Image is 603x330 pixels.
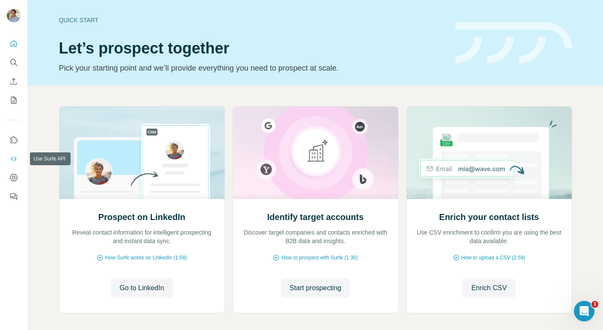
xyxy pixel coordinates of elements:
button: Start prospecting [281,279,350,297]
img: Prospect on LinkedIn [59,107,225,199]
p: Pick your starting point and we’ll provide everything you need to prospect at scale. [59,62,445,74]
span: How to upload a CSV (2:59) [461,254,525,262]
span: How Surfe works on LinkedIn (1:58) [105,254,187,262]
img: Identify target accounts [233,107,399,199]
p: Discover target companies and contacts enriched with B2B data and insights. [242,228,390,245]
iframe: Intercom live chat [574,301,594,321]
img: Avatar [7,9,21,22]
span: Start prospecting [290,283,341,293]
img: banner [455,22,572,64]
button: Go to LinkedIn [111,279,172,297]
img: Enrich your contact lists [406,107,572,199]
span: Go to LinkedIn [119,283,164,293]
p: Reveal contact information for intelligent prospecting and instant data sync. [68,228,216,245]
span: Enrich CSV [471,283,507,293]
div: Quick start [59,16,445,24]
span: 1 [591,301,598,308]
button: Search [7,55,21,70]
h2: Prospect on LinkedIn [98,211,185,223]
button: Feedback [7,189,21,204]
h1: Let’s prospect together [59,40,445,57]
h2: Enrich your contact lists [439,211,539,223]
button: Quick start [7,36,21,51]
button: Enrich CSV [7,74,21,89]
button: Dashboard [7,170,21,185]
button: My lists [7,92,21,108]
button: Use Surfe API [7,151,21,166]
h2: Identify target accounts [267,211,364,223]
span: How to prospect with Surfe (1:30) [281,254,358,262]
p: Use CSV enrichment to confirm you are using the best data available. [415,228,563,245]
button: Enrich CSV [463,279,515,297]
button: Use Surfe on LinkedIn [7,132,21,148]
